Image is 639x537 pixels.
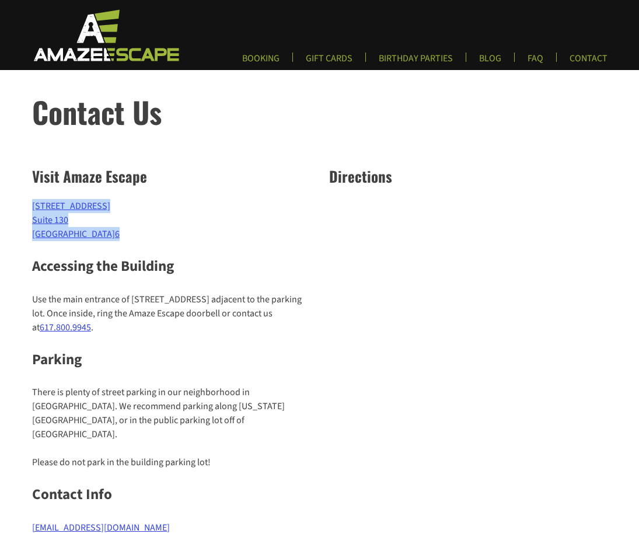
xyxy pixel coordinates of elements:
[32,165,310,187] h2: Visit Amaze Escape
[19,8,191,62] img: Escape Room Game in Boston Area
[233,53,289,72] a: BOOKING
[32,455,310,469] p: Please do not park in the building parking lot!
[32,349,310,371] h3: Parking
[470,53,511,72] a: BLOG
[296,53,362,72] a: GIFT CARDS
[32,90,639,134] h1: Contact Us
[40,321,91,334] a: 617.800.9945
[32,385,310,441] p: There is plenty of street parking in our neighborhood in [GEOGRAPHIC_DATA]. We recommend parking ...
[329,165,607,187] h2: Directions
[32,292,310,334] p: Use the main entrance of [STREET_ADDRESS] adjacent to the parking lot. Once inside, ring the Amaz...
[369,53,462,72] a: BIRTHDAY PARTIES
[32,256,310,278] h3: Accessing the Building
[518,53,553,72] a: FAQ
[560,53,617,72] a: CONTACT
[32,521,170,534] a: [EMAIL_ADDRESS][DOMAIN_NAME]
[115,228,120,240] a: 6
[32,200,115,240] a: [STREET_ADDRESS]Suite 130[GEOGRAPHIC_DATA]
[32,484,310,506] h3: Contact Info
